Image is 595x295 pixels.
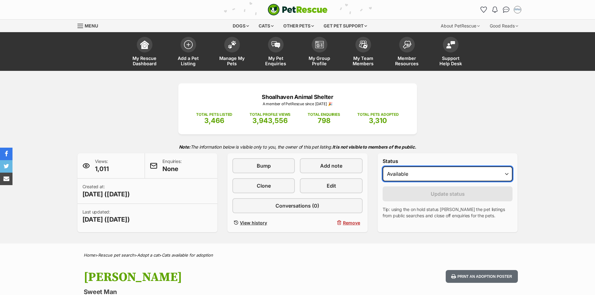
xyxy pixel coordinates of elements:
[437,56,465,66] span: Support Help Desk
[254,20,278,32] div: Cats
[403,41,411,49] img: member-resources-icon-8e73f808a243e03378d46382f2149f9095a855e16c252ad45f914b54edf8863c.svg
[446,270,518,283] button: Print an adoption poster
[503,7,509,13] img: chat-41dd97257d64d25036548639549fe6c8038ab92f7586957e7f3b1b290dea8141.svg
[514,7,521,13] img: Jodie Parnell profile pic
[85,23,98,28] span: Menu
[268,4,328,16] a: PetRescue
[320,162,342,170] span: Add note
[188,101,408,107] p: A member of PetRescue since [DATE] 🎉
[162,158,181,173] p: Enquiries:
[166,34,210,71] a: Add a Pet Listing
[436,20,484,32] div: About PetRescue
[232,218,295,227] a: View history
[357,112,399,117] p: TOTAL PETS ADOPTED
[140,40,149,49] img: dashboard-icon-eb2f2d2d3e046f16d808141f083e7271f6b2e854fb5c12c21221c1fb7104beca.svg
[429,34,473,71] a: Support Help Desk
[204,116,224,125] span: 3,466
[275,202,319,209] span: Conversations (0)
[279,20,318,32] div: Other pets
[196,112,232,117] p: TOTAL PETS LISTED
[218,56,246,66] span: Manage My Pets
[82,209,130,224] p: Last updated:
[95,165,109,173] span: 1,011
[318,116,330,125] span: 798
[131,56,159,66] span: My Rescue Dashboard
[446,41,455,48] img: help-desk-icon-fdf02630f3aa405de69fd3d07c3f3aa587a6932b1a1747fa1d2bba05be0121f9.svg
[257,182,271,189] span: Clone
[343,219,360,226] span: Remove
[359,41,368,49] img: team-members-icon-5396bd8760b3fe7c0b43da4ab00e1e3bb1a5d9ba89233759b79545d2d3fc5d0d.svg
[268,4,328,16] img: logo-cat-932fe2b9b8326f06289b0f2fb663e598f794de774fb13d1741a6617ecf9a85b4.svg
[162,253,213,258] a: Cats available for adoption
[300,158,362,173] a: Add note
[68,253,527,258] div: > > >
[383,206,513,219] p: Tip: using the on hold status [PERSON_NAME] the pet listings from public searches and close off e...
[262,56,290,66] span: My Pet Enquiries
[305,56,334,66] span: My Group Profile
[84,253,95,258] a: Home
[98,253,134,258] a: Rescue pet search
[383,158,513,164] label: Status
[123,34,166,71] a: My Rescue Dashboard
[341,34,385,71] a: My Team Members
[319,20,371,32] div: Get pet support
[298,34,341,71] a: My Group Profile
[174,56,202,66] span: Add a Pet Listing
[77,140,518,153] p: The information below is visible only to you, the owner of this pet listing.
[250,112,290,117] p: TOTAL PROFILE VIEWS
[179,144,191,150] strong: Note:
[393,56,421,66] span: Member Resources
[82,215,130,224] span: [DATE] ([DATE])
[490,5,500,15] button: Notifications
[300,178,362,193] a: Edit
[232,198,363,213] a: Conversations (0)
[315,41,324,48] img: group-profile-icon-3fa3cf56718a62981997c0bc7e787c4b2cf8bcc04b72c1350f741eb67cf2f40e.svg
[501,5,511,15] a: Conversations
[383,186,513,201] button: Update status
[252,116,288,125] span: 3,943,556
[385,34,429,71] a: Member Resources
[300,218,362,227] button: Remove
[232,158,295,173] a: Bump
[188,93,408,101] p: Shoalhaven Animal Shelter
[257,162,271,170] span: Bump
[431,190,465,198] span: Update status
[308,112,340,117] p: TOTAL ENQUIRIES
[254,34,298,71] a: My Pet Enquiries
[332,144,416,150] strong: It is not visible to members of the public.
[82,184,130,199] p: Created at:
[95,158,109,173] p: Views:
[327,182,336,189] span: Edit
[84,270,348,284] h1: [PERSON_NAME]
[162,165,181,173] span: None
[228,20,253,32] div: Dogs
[77,20,102,31] a: Menu
[82,190,130,199] span: [DATE] ([DATE])
[479,5,489,15] a: Favourites
[210,34,254,71] a: Manage My Pets
[369,116,387,125] span: 3,310
[232,178,295,193] a: Clone
[513,5,523,15] button: My account
[492,7,497,13] img: notifications-46538b983faf8c2785f20acdc204bb7945ddae34d4c08c2a6579f10ce5e182be.svg
[479,5,523,15] ul: Account quick links
[184,40,193,49] img: add-pet-listing-icon-0afa8454b4691262ce3f59096e99ab1cd57d4a30225e0717b998d2c9b9846f56.svg
[240,219,267,226] span: View history
[271,41,280,48] img: pet-enquiries-icon-7e3ad2cf08bfb03b45e93fb7055b45f3efa6380592205ae92323e6603595dc1f.svg
[137,253,159,258] a: Adopt a cat
[349,56,377,66] span: My Team Members
[228,41,236,49] img: manage-my-pets-icon-02211641906a0b7f246fdf0571729dbe1e7629f14944591b6c1af311fb30b64b.svg
[485,20,523,32] div: Good Reads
